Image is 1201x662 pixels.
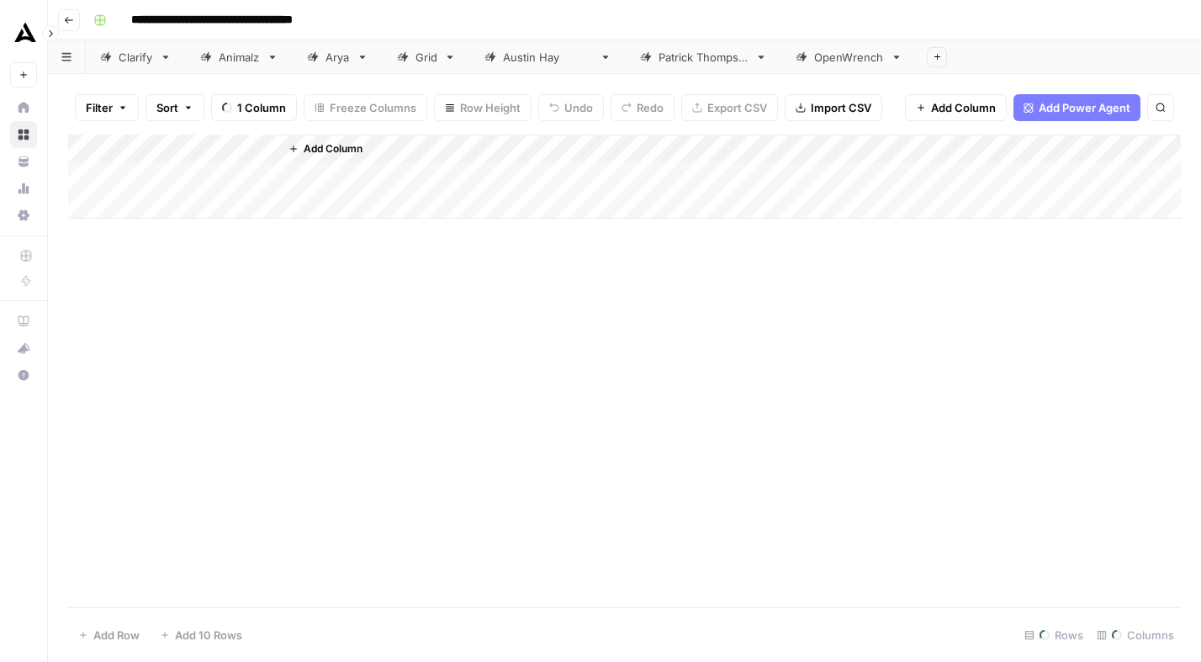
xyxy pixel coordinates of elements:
[282,138,369,160] button: Add Column
[626,40,781,74] a: [PERSON_NAME]
[93,627,140,643] span: Add Row
[10,94,37,121] a: Home
[637,99,664,116] span: Redo
[470,40,626,74] a: [PERSON_NAME]
[814,49,884,66] div: OpenWrench
[1018,622,1090,649] div: Rows
[1090,622,1181,649] div: Columns
[86,99,113,116] span: Filter
[150,622,252,649] button: Add 10 Rows
[75,94,139,121] button: Filter
[10,19,40,50] img: Animalz Logo
[564,99,593,116] span: Undo
[905,94,1007,121] button: Add Column
[293,40,383,74] a: Arya
[119,49,153,66] div: Clarify
[434,94,532,121] button: Row Height
[931,99,996,116] span: Add Column
[1039,99,1130,116] span: Add Power Agent
[304,94,427,121] button: Freeze Columns
[330,99,416,116] span: Freeze Columns
[785,94,882,121] button: Import CSV
[538,94,604,121] button: Undo
[10,148,37,175] a: Your Data
[659,49,749,66] div: [PERSON_NAME]
[811,99,871,116] span: Import CSV
[781,40,917,74] a: OpenWrench
[68,622,150,649] button: Add Row
[707,99,767,116] span: Export CSV
[10,362,37,389] button: Help + Support
[10,202,37,229] a: Settings
[304,141,362,156] span: Add Column
[10,335,37,362] button: What's new?
[175,627,242,643] span: Add 10 Rows
[681,94,778,121] button: Export CSV
[211,94,297,121] button: 1 Column
[611,94,675,121] button: Redo
[10,121,37,148] a: Browse
[86,40,186,74] a: Clarify
[383,40,470,74] a: Grid
[156,99,178,116] span: Sort
[219,49,260,66] div: Animalz
[415,49,437,66] div: Grid
[503,49,593,66] div: [PERSON_NAME]
[460,99,521,116] span: Row Height
[186,40,293,74] a: Animalz
[145,94,204,121] button: Sort
[10,13,37,56] button: Workspace: Animalz
[11,336,36,361] div: What's new?
[237,99,286,116] span: 1 Column
[325,49,350,66] div: Arya
[10,308,37,335] a: AirOps Academy
[1013,94,1140,121] button: Add Power Agent
[10,175,37,202] a: Usage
